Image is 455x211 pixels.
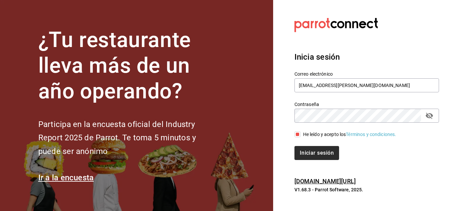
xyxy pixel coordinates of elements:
label: Contraseña [294,102,439,107]
label: Correo electrónico [294,72,439,76]
a: Ir a la encuesta [38,173,94,182]
a: [DOMAIN_NAME][URL] [294,178,356,185]
a: Términos y condiciones. [346,132,396,137]
button: passwordField [424,110,435,121]
h2: Participa en la encuesta oficial del Industry Report 2025 de Parrot. Te toma 5 minutos y puede se... [38,118,218,158]
button: Iniciar sesión [294,146,339,160]
p: V1.68.3 - Parrot Software, 2025. [294,186,439,193]
input: Ingresa tu correo electrónico [294,78,439,92]
h1: ¿Tu restaurante lleva más de un año operando? [38,27,218,104]
h3: Inicia sesión [294,51,439,63]
div: He leído y acepto los [303,131,396,138]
